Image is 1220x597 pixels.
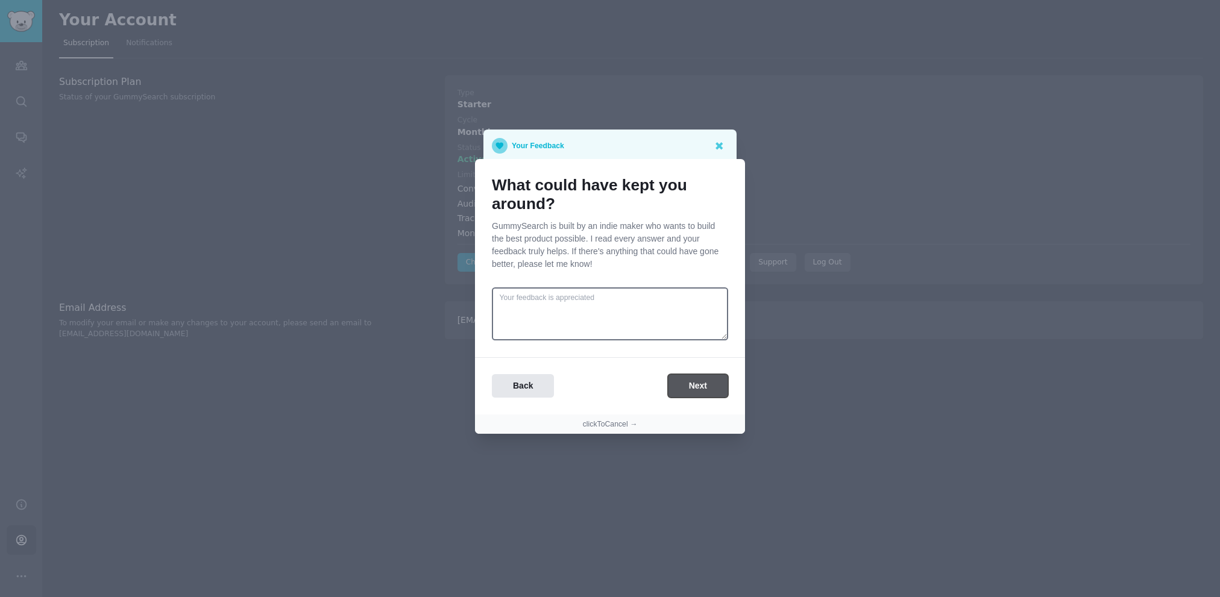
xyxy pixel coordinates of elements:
[512,138,564,154] p: Your Feedback
[492,176,728,214] h1: What could have kept you around?
[583,419,638,430] button: clickToCancel →
[668,374,728,398] button: Next
[492,374,554,398] button: Back
[492,220,728,270] p: GummySearch is built by an indie maker who wants to build the best product possible. I read every...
